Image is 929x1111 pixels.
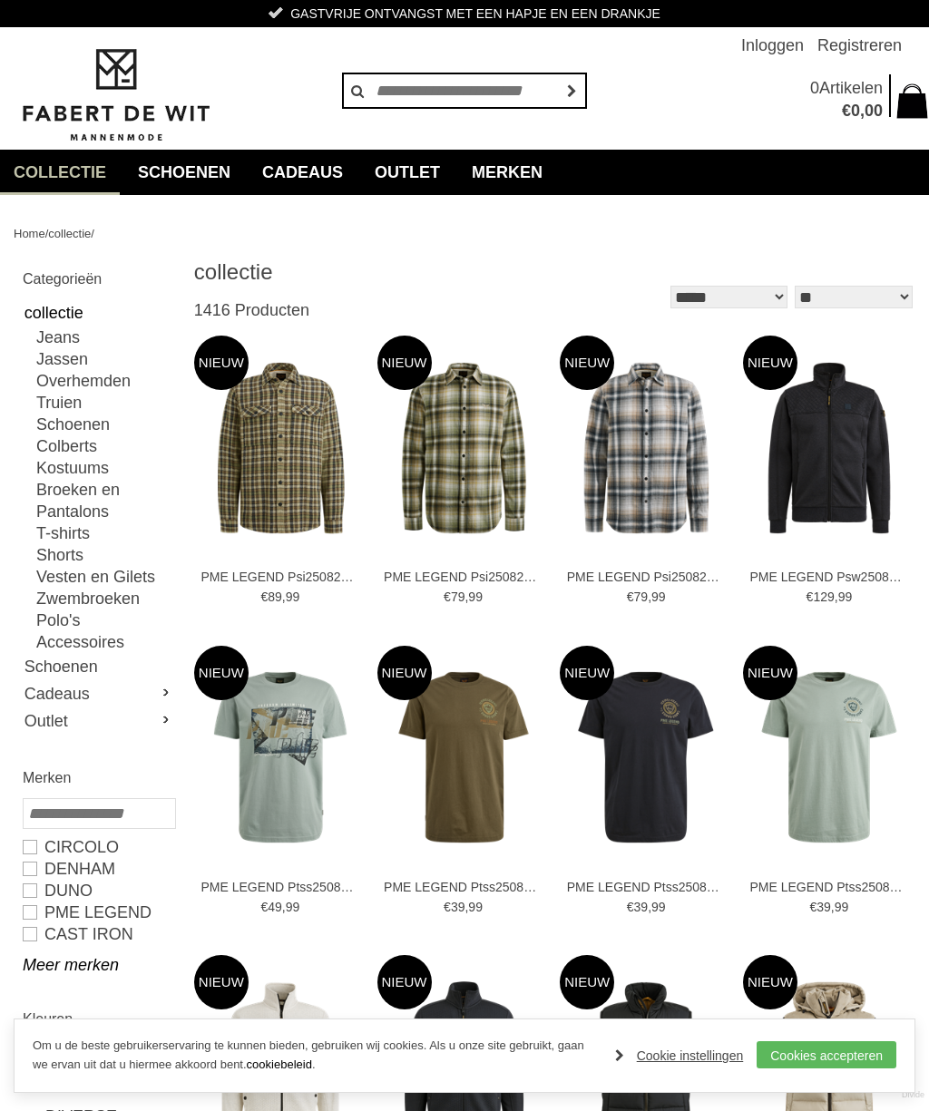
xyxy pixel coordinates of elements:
[651,590,666,604] span: 99
[23,858,174,880] a: DENHAM
[194,671,367,843] img: PME LEGEND Ptss2508563 T-shirts
[23,954,174,976] a: Meer merken
[749,569,908,585] a: PME LEGEND Psw2508437 Vesten en Gilets
[23,766,174,789] h2: Merken
[23,923,174,945] a: CAST IRON
[741,27,804,63] a: Inloggen
[124,150,244,195] a: Schoenen
[634,900,649,914] span: 39
[817,900,831,914] span: 39
[651,900,666,914] span: 99
[627,590,634,604] span: €
[36,435,174,457] a: Colberts
[560,362,732,534] img: PME LEGEND Psi2508202 Overhemden
[36,588,174,609] a: Zwembroeken
[268,900,282,914] span: 49
[835,590,838,604] span: ,
[36,326,174,348] a: Jeans
[813,590,834,604] span: 129
[260,590,268,604] span: €
[36,631,174,653] a: Accessoires
[23,901,174,923] a: PME LEGEND
[468,900,483,914] span: 99
[807,590,814,604] span: €
[45,227,49,240] span: /
[860,102,865,120] span: ,
[451,900,465,914] span: 39
[286,590,300,604] span: 99
[36,457,174,479] a: Kostuums
[743,671,915,843] img: PME LEGEND Ptss2508575 T-shirts
[468,590,483,604] span: 99
[14,46,218,144] img: Fabert de Wit
[838,590,853,604] span: 99
[91,227,94,240] span: /
[23,653,174,680] a: Schoenen
[809,900,817,914] span: €
[464,900,468,914] span: ,
[36,370,174,392] a: Overhemden
[648,590,651,604] span: ,
[36,348,174,370] a: Jassen
[286,900,300,914] span: 99
[23,836,174,858] a: Circolo
[36,522,174,544] a: T-shirts
[384,879,543,895] a: PME LEGEND Ptss2508575 T-shirts
[451,590,465,604] span: 79
[33,1037,597,1075] p: Om u de beste gebruikerservaring te kunnen bieden, gebruiken wij cookies. Als u onze site gebruik...
[282,590,286,604] span: ,
[842,102,851,120] span: €
[200,569,359,585] a: PME LEGEND Psi2508212 Overhemden
[444,590,451,604] span: €
[260,900,268,914] span: €
[749,879,908,895] a: PME LEGEND Ptss2508575 T-shirts
[36,479,174,522] a: Broeken en Pantalons
[831,900,835,914] span: ,
[48,227,91,240] a: collectie
[23,680,174,707] a: Cadeaus
[194,301,309,319] span: 1416 Producten
[36,392,174,414] a: Truien
[865,102,883,120] span: 00
[36,414,174,435] a: Schoenen
[851,102,860,120] span: 0
[377,671,550,843] img: PME LEGEND Ptss2508575 T-shirts
[361,150,454,195] a: Outlet
[23,1008,174,1030] h2: Kleuren
[810,79,819,97] span: 0
[36,544,174,566] a: Shorts
[384,569,543,585] a: PME LEGEND Psi2508202 Overhemden
[615,1042,744,1069] a: Cookie instellingen
[819,79,883,97] span: Artikelen
[249,150,357,195] a: Cadeaus
[464,590,468,604] span: ,
[23,880,174,901] a: Duno
[835,900,849,914] span: 99
[567,879,726,895] a: PME LEGEND Ptss2508575 T-shirts
[268,590,282,604] span: 89
[377,362,550,534] img: PME LEGEND Psi2508202 Overhemden
[458,150,556,195] a: Merken
[14,227,45,240] a: Home
[627,900,634,914] span: €
[444,900,451,914] span: €
[560,671,732,843] img: PME LEGEND Ptss2508575 T-shirts
[194,362,367,534] img: PME LEGEND Psi2508212 Overhemden
[23,299,174,326] a: collectie
[36,609,174,631] a: Polo's
[634,590,649,604] span: 79
[648,900,651,914] span: ,
[567,569,726,585] a: PME LEGEND Psi2508202 Overhemden
[817,27,902,63] a: Registreren
[194,258,555,286] h1: collectie
[743,362,915,534] img: PME LEGEND Psw2508437 Vesten en Gilets
[23,268,174,290] h2: Categorieën
[757,1041,896,1068] a: Cookies accepteren
[200,879,359,895] a: PME LEGEND Ptss2508563 T-shirts
[247,1057,312,1071] a: cookiebeleid
[23,707,174,735] a: Outlet
[282,900,286,914] span: ,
